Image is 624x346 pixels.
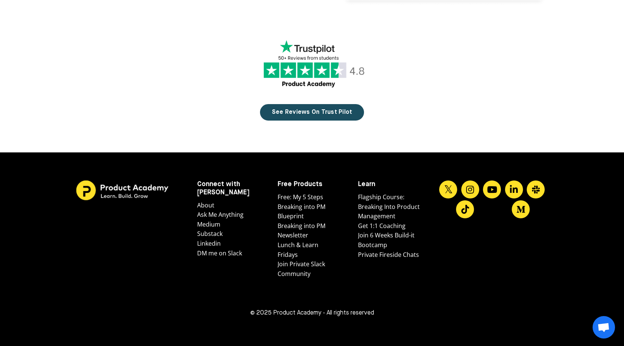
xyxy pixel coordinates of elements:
[358,250,420,260] a: Private Fireside Chats
[278,192,339,221] a: Free: My 5 Steps Breaking into PM Blueprint
[197,239,259,249] a: Linkedin
[278,180,347,189] h5: Free Products
[197,229,259,239] a: Substack
[197,210,259,220] a: Ask Me Anything
[593,316,615,339] a: Open chat
[278,221,339,240] a: Breaking into PM Newsletter
[278,259,339,279] a: Join Private Slack Community
[197,180,266,197] h5: Connect with [PERSON_NAME]
[197,220,259,230] a: Medium
[76,309,548,318] p: © 2025 Product Academy - All rights reserved
[358,192,420,221] a: Flagship Course: Breaking Into Product Management
[358,221,420,231] a: Get 1:1 Coaching
[197,201,259,210] a: About
[260,104,364,121] a: See Reviews On Trust Pilot
[358,180,427,189] h5: Learn
[278,240,339,259] a: Lunch & Learn Fridays
[197,249,259,258] a: DM me on Slack
[358,231,420,250] a: Join 6 Weeks Build-it Bootcamp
